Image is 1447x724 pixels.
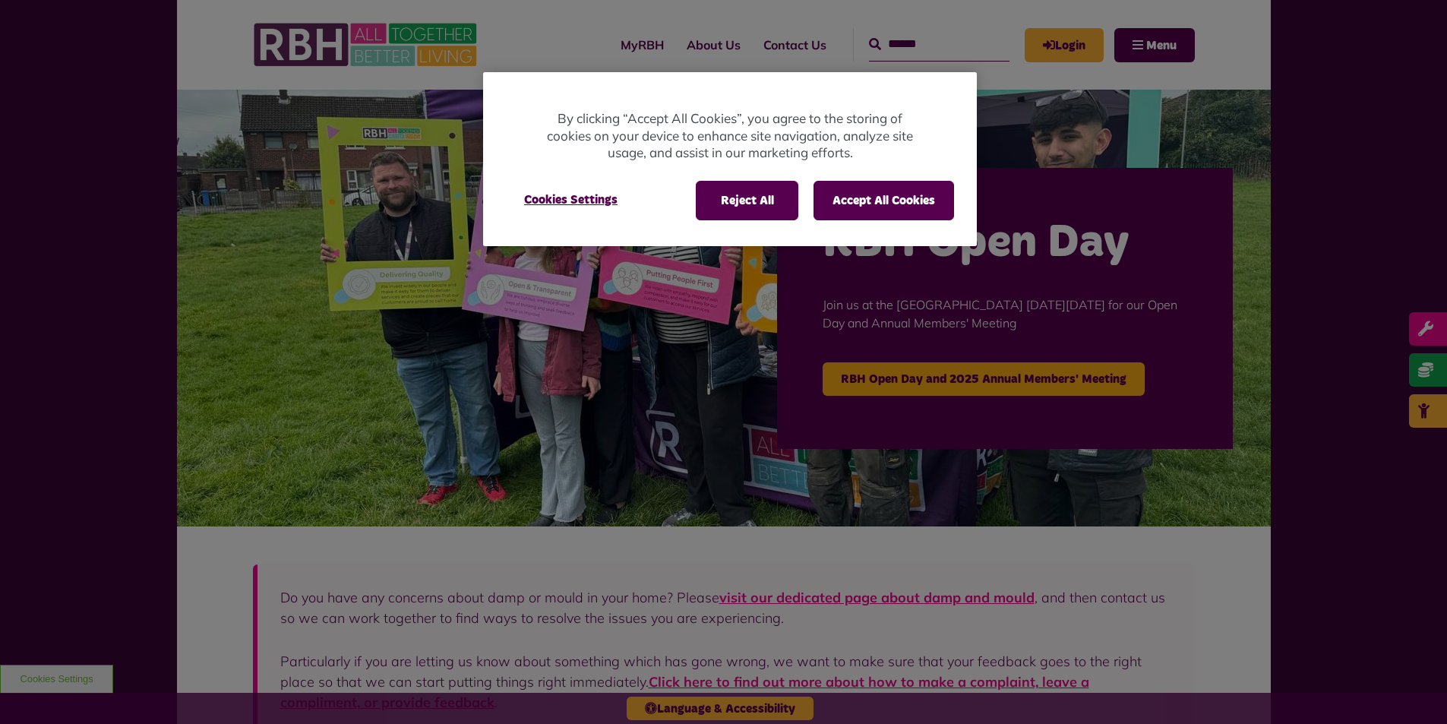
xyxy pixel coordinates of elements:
button: Cookies Settings [506,181,636,219]
div: Cookie banner [483,72,977,246]
div: Privacy [483,72,977,246]
button: Reject All [696,181,798,220]
button: Accept All Cookies [814,181,954,220]
p: By clicking “Accept All Cookies”, you agree to the storing of cookies on your device to enhance s... [544,110,916,162]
